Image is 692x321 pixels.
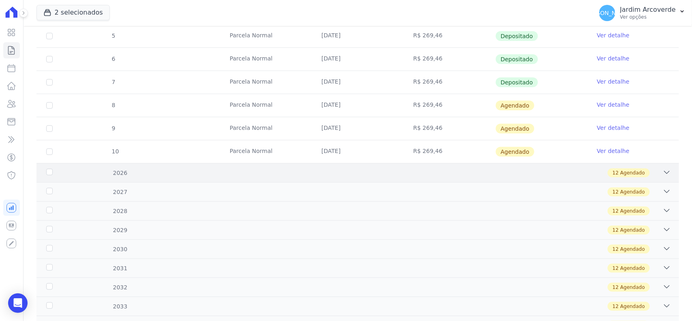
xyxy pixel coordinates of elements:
span: Depositado [496,31,538,41]
p: Jardim Arcoverde [620,6,676,14]
span: Agendado [620,169,645,177]
span: 5 [111,32,116,39]
span: 12 [613,265,619,272]
span: 6 [111,56,116,62]
a: Ver detalhe [597,78,630,86]
a: Ver detalhe [597,31,630,39]
button: [PERSON_NAME] Jardim Arcoverde Ver opções [593,2,692,24]
span: Agendado [620,188,645,196]
input: Só é possível selecionar pagamentos em aberto [46,79,53,86]
td: [DATE] [312,48,403,71]
div: Open Intercom Messenger [8,293,28,313]
input: default [46,102,53,109]
input: Só é possível selecionar pagamentos em aberto [46,56,53,62]
span: Agendado [620,303,645,310]
span: 12 [613,303,619,310]
a: Ver detalhe [597,101,630,109]
a: Ver detalhe [597,124,630,132]
td: Parcela Normal [220,48,312,71]
span: Agendado [496,101,534,110]
td: R$ 269,46 [404,117,495,140]
span: 9 [111,125,116,131]
td: Parcela Normal [220,117,312,140]
td: [DATE] [312,71,403,94]
span: Agendado [620,226,645,234]
p: Ver opções [620,14,676,20]
td: R$ 269,46 [404,48,495,71]
td: R$ 269,46 [404,94,495,117]
span: Agendado [620,246,645,253]
span: Depositado [496,78,538,87]
td: Parcela Normal [220,25,312,47]
td: Parcela Normal [220,94,312,117]
span: Agendado [620,265,645,272]
span: [PERSON_NAME] [583,10,630,16]
span: 12 [613,169,619,177]
span: 12 [613,284,619,291]
span: 12 [613,246,619,253]
td: [DATE] [312,140,403,163]
span: 7 [111,79,116,85]
span: Agendado [496,124,534,134]
input: Só é possível selecionar pagamentos em aberto [46,33,53,39]
td: R$ 269,46 [404,140,495,163]
button: 2 selecionados [36,5,110,20]
td: [DATE] [312,94,403,117]
span: Agendado [620,207,645,215]
td: Parcela Normal [220,140,312,163]
td: [DATE] [312,25,403,47]
span: Agendado [620,284,645,291]
input: default [46,125,53,132]
input: default [46,149,53,155]
span: 12 [613,188,619,196]
a: Ver detalhe [597,147,630,155]
span: Agendado [496,147,534,157]
span: 8 [111,102,116,108]
td: Parcela Normal [220,71,312,94]
td: R$ 269,46 [404,25,495,47]
a: Ver detalhe [597,54,630,62]
span: 12 [613,226,619,234]
span: Depositado [496,54,538,64]
span: 12 [613,207,619,215]
td: R$ 269,46 [404,71,495,94]
span: 10 [111,148,119,155]
td: [DATE] [312,117,403,140]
